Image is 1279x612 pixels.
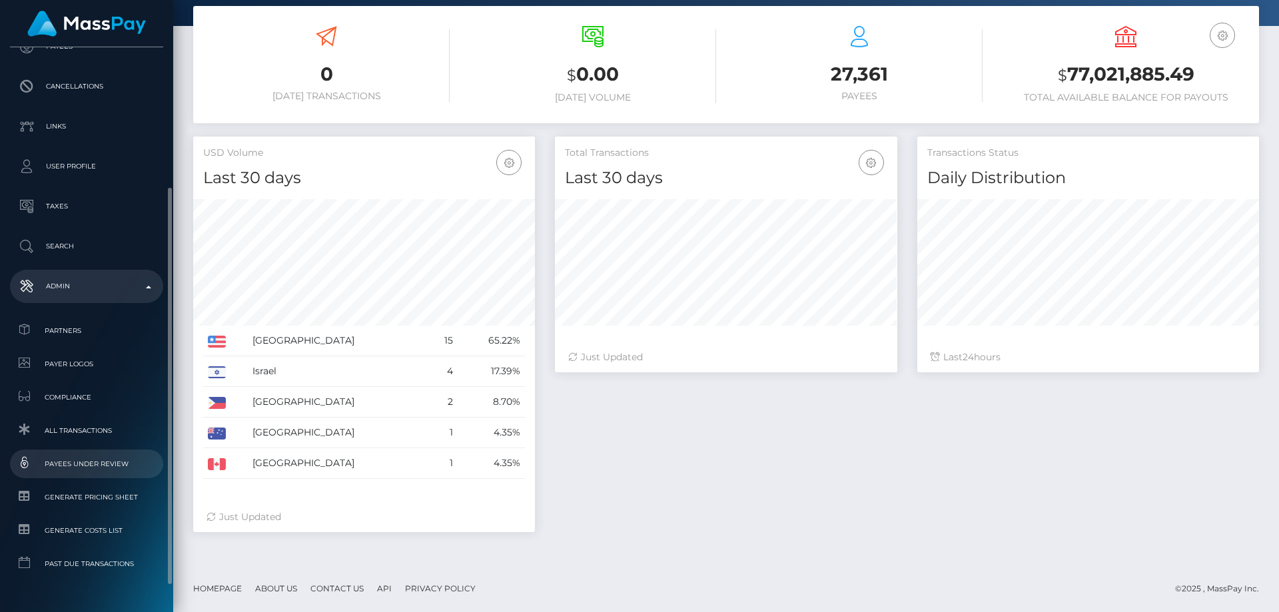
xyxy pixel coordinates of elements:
[15,236,158,256] p: Search
[10,70,163,103] a: Cancellations
[10,150,163,183] a: User Profile
[10,483,163,511] a: Generate Pricing Sheet
[248,326,429,356] td: [GEOGRAPHIC_DATA]
[458,418,525,448] td: 4.35%
[10,549,163,578] a: Past Due Transactions
[10,350,163,378] a: Payer Logos
[208,366,226,378] img: IL.png
[15,323,158,338] span: Partners
[458,356,525,387] td: 17.39%
[736,91,983,102] h6: Payees
[208,458,226,470] img: CA.png
[428,356,458,387] td: 4
[10,316,163,345] a: Partners
[248,448,429,479] td: [GEOGRAPHIC_DATA]
[250,578,302,599] a: About Us
[10,270,163,303] a: Admin
[470,92,716,103] h6: [DATE] Volume
[963,351,974,363] span: 24
[927,166,1249,190] h4: Daily Distribution
[15,489,158,505] span: Generate Pricing Sheet
[10,416,163,445] a: All Transactions
[15,276,158,296] p: Admin
[10,190,163,223] a: Taxes
[15,356,158,372] span: Payer Logos
[736,61,983,87] h3: 27,361
[15,196,158,216] p: Taxes
[927,147,1249,160] h5: Transactions Status
[458,448,525,479] td: 4.35%
[203,61,450,87] h3: 0
[15,156,158,176] p: User Profile
[1003,92,1249,103] h6: Total Available Balance for Payouts
[372,578,397,599] a: API
[248,418,429,448] td: [GEOGRAPHIC_DATA]
[428,387,458,418] td: 2
[428,418,458,448] td: 1
[203,147,525,160] h5: USD Volume
[1175,581,1269,596] div: © 2025 , MassPay Inc.
[15,456,158,471] span: Payees under Review
[565,147,887,160] h5: Total Transactions
[565,166,887,190] h4: Last 30 days
[568,350,883,364] div: Just Updated
[305,578,369,599] a: Contact Us
[428,326,458,356] td: 15
[567,66,576,85] small: $
[15,77,158,97] p: Cancellations
[10,110,163,143] a: Links
[470,61,716,89] h3: 0.00
[15,523,158,538] span: Generate Costs List
[203,91,450,102] h6: [DATE] Transactions
[207,510,522,524] div: Just Updated
[10,230,163,263] a: Search
[931,350,1246,364] div: Last hours
[458,326,525,356] td: 65.22%
[203,166,525,190] h4: Last 30 days
[27,11,146,37] img: MassPay Logo
[188,578,247,599] a: Homepage
[428,448,458,479] td: 1
[458,387,525,418] td: 8.70%
[10,450,163,478] a: Payees under Review
[248,356,429,387] td: Israel
[15,390,158,405] span: Compliance
[1003,61,1249,89] h3: 77,021,885.49
[15,423,158,438] span: All Transactions
[248,387,429,418] td: [GEOGRAPHIC_DATA]
[208,428,226,440] img: AU.png
[1058,66,1067,85] small: $
[208,336,226,348] img: US.png
[400,578,481,599] a: Privacy Policy
[15,117,158,137] p: Links
[10,516,163,545] a: Generate Costs List
[10,383,163,412] a: Compliance
[208,397,226,409] img: PH.png
[15,556,158,571] span: Past Due Transactions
